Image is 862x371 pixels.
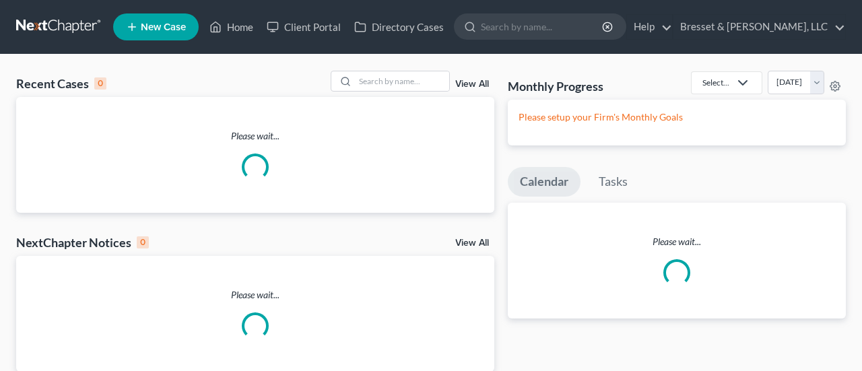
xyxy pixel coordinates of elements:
div: 0 [137,236,149,248]
a: Client Portal [260,15,347,39]
h3: Monthly Progress [508,78,603,94]
div: NextChapter Notices [16,234,149,250]
a: Home [203,15,260,39]
div: 0 [94,77,106,90]
div: Select... [702,77,729,88]
a: Directory Cases [347,15,451,39]
a: View All [455,79,489,89]
p: Please wait... [16,288,494,302]
a: View All [455,238,489,248]
p: Please wait... [16,129,494,143]
a: Calendar [508,167,581,197]
p: Please setup your Firm's Monthly Goals [519,110,835,124]
a: Tasks [587,167,640,197]
div: Recent Cases [16,75,106,92]
span: New Case [141,22,186,32]
a: Help [627,15,672,39]
input: Search by name... [355,71,449,91]
a: Bresset & [PERSON_NAME], LLC [673,15,845,39]
p: Please wait... [508,235,846,248]
input: Search by name... [481,14,604,39]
